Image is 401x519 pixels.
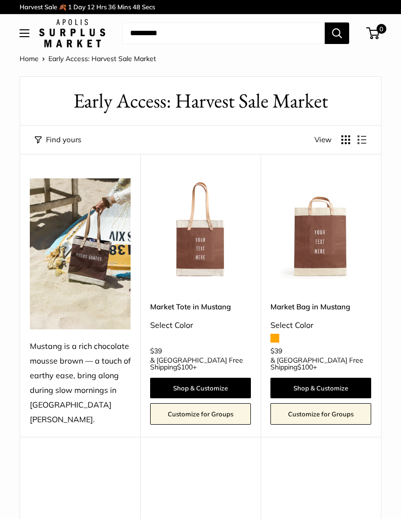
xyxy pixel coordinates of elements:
[367,27,379,39] a: 0
[73,3,86,11] span: Day
[150,318,251,333] div: Select Color
[39,19,105,47] img: Apolis: Surplus Market
[270,346,282,355] span: $39
[150,378,251,398] a: Shop & Customize
[325,22,349,44] button: Search
[357,135,366,144] button: Display products as list
[150,403,251,425] a: Customize for Groups
[150,178,251,279] img: Market Tote in Mustang
[87,3,95,11] span: 12
[122,22,325,44] input: Search...
[150,301,251,312] a: Market Tote in Mustang
[142,3,155,11] span: Secs
[48,54,156,63] span: Early Access: Harvest Sale Market
[270,403,371,425] a: Customize for Groups
[96,3,107,11] span: Hrs
[177,363,193,371] span: $100
[20,52,156,65] nav: Breadcrumb
[270,378,371,398] a: Shop & Customize
[270,178,371,279] img: Market Bag in Mustang
[150,357,251,370] span: & [GEOGRAPHIC_DATA] Free Shipping +
[297,363,313,371] span: $100
[377,24,386,34] span: 0
[108,3,116,11] span: 36
[30,339,131,427] div: Mustang is a rich chocolate mousse brown — a touch of earthy ease, bring along during slow mornin...
[314,133,332,147] span: View
[270,178,371,279] a: Market Bag in MustangMarket Bag in Mustang
[150,178,251,279] a: Market Tote in MustangMarket Tote in Mustang
[20,54,39,63] a: Home
[270,318,371,333] div: Select Color
[117,3,131,11] span: Mins
[68,3,72,11] span: 1
[341,135,350,144] button: Display products as grid
[20,29,29,37] button: Open menu
[35,133,81,147] button: Filter collection
[30,178,131,329] img: Mustang is a rich chocolate mousse brown — a touch of earthy ease, bring along during slow mornin...
[270,357,371,370] span: & [GEOGRAPHIC_DATA] Free Shipping +
[270,301,371,312] a: Market Bag in Mustang
[133,3,140,11] span: 48
[35,86,366,115] h1: Early Access: Harvest Sale Market
[150,346,162,355] span: $39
